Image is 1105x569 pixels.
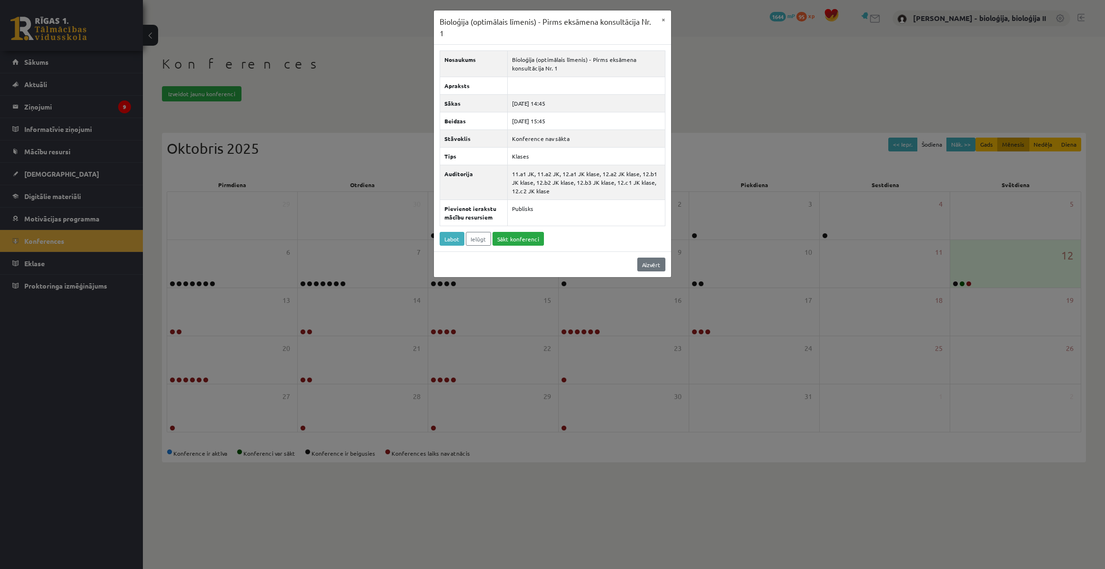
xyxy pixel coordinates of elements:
[440,95,508,112] th: Sākas
[492,232,544,246] a: Sākt konferenci
[440,165,508,200] th: Auditorija
[508,148,665,165] td: Klases
[508,51,665,77] td: Bioloģija (optimālais līmenis) - Pirms eksāmena konsultācija Nr. 1
[466,232,491,246] a: Ielūgt
[440,77,508,95] th: Apraksts
[508,95,665,112] td: [DATE] 14:45
[440,112,508,130] th: Beidzas
[440,130,508,148] th: Stāvoklis
[440,51,508,77] th: Nosaukums
[656,10,671,29] button: ×
[508,165,665,200] td: 11.a1 JK, 11.a2 JK, 12.a1 JK klase, 12.a2 JK klase, 12.b1 JK klase, 12.b2 JK klase, 12.b3 JK klas...
[440,232,464,246] a: Labot
[508,130,665,148] td: Konference nav sākta
[637,258,665,271] a: Aizvērt
[440,16,656,39] h3: Bioloģija (optimālais līmenis) - Pirms eksāmena konsultācija Nr. 1
[508,200,665,226] td: Publisks
[440,148,508,165] th: Tips
[508,112,665,130] td: [DATE] 15:45
[440,200,508,226] th: Pievienot ierakstu mācību resursiem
